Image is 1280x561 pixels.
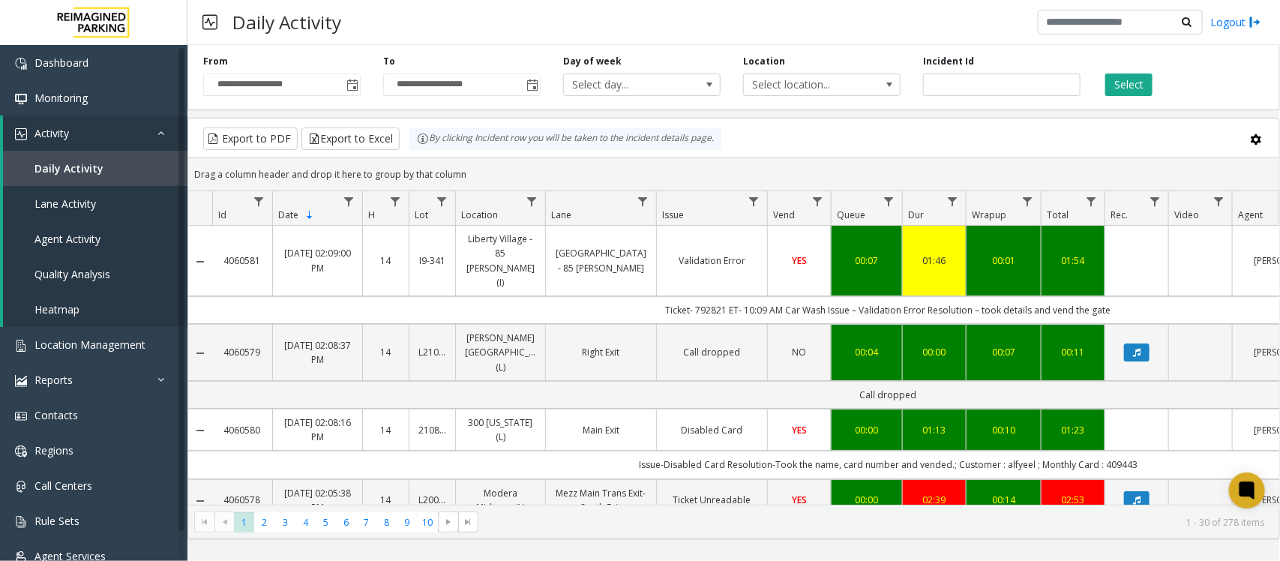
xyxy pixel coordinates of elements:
span: Lot [415,208,428,221]
img: logout [1249,14,1261,30]
a: H Filter Menu [385,191,406,211]
span: Wrapup [972,208,1006,221]
a: 00:14 [976,493,1032,507]
span: Page 3 [275,512,295,532]
a: 00:04 [841,345,893,359]
a: Wrapup Filter Menu [1018,191,1038,211]
span: Date [278,208,298,221]
a: 21084005 [418,423,446,437]
a: Mezz Main Trans Exit- South Exit [555,486,647,514]
span: Page 6 [336,512,356,532]
h3: Daily Activity [225,4,349,40]
span: Queue [837,208,865,221]
span: Total [1047,208,1069,221]
div: Drag a column header and drop it here to group by that column [188,161,1279,187]
span: Go to the next page [442,516,454,528]
div: Data table [188,191,1279,505]
a: Heatmap [3,292,187,327]
a: 00:00 [912,345,957,359]
a: Date Filter Menu [339,191,359,211]
button: Select [1105,73,1153,96]
span: Agent Activity [34,232,100,246]
a: Logout [1210,14,1261,30]
span: Dashboard [34,55,88,70]
a: Liberty Village - 85 [PERSON_NAME] (I) [465,232,536,289]
a: Daily Activity [3,151,187,186]
span: Reports [34,373,73,387]
a: Issue Filter Menu [744,191,764,211]
a: 00:11 [1051,345,1096,359]
span: Call Centers [34,478,92,493]
a: Collapse Details [188,495,212,507]
span: YES [792,493,807,506]
a: [DATE] 02:09:00 PM [282,246,353,274]
span: Page 5 [316,512,336,532]
a: 14 [372,423,400,437]
span: Vend [773,208,795,221]
a: 14 [372,493,400,507]
img: 'icon' [15,481,27,493]
a: Id Filter Menu [249,191,269,211]
span: Go to the last page [462,516,474,528]
a: Vend Filter Menu [808,191,828,211]
span: Toggle popup [523,74,540,95]
a: Call dropped [666,345,758,359]
a: 01:23 [1051,423,1096,437]
a: Modera Midtown (L) [465,486,536,514]
img: 'icon' [15,375,27,387]
a: I9-341 [418,253,446,268]
a: Lot Filter Menu [432,191,452,211]
img: 'icon' [15,58,27,70]
a: Collapse Details [188,424,212,436]
a: 4060581 [221,253,263,268]
span: Daily Activity [34,161,103,175]
div: 01:46 [912,253,957,268]
span: Page 2 [254,512,274,532]
a: 01:13 [912,423,957,437]
a: 14 [372,253,400,268]
a: 01:54 [1051,253,1096,268]
span: Location [461,208,498,221]
span: Video [1174,208,1199,221]
a: Collapse Details [188,347,212,359]
a: Collapse Details [188,256,212,268]
img: 'icon' [15,128,27,140]
span: Select day... [564,74,688,95]
a: 02:53 [1051,493,1096,507]
a: Lane Activity [3,186,187,221]
span: YES [792,254,807,267]
a: 00:00 [841,423,893,437]
a: 00:07 [976,345,1032,359]
a: YES [777,493,822,507]
span: Rule Sets [34,514,79,528]
span: Page 1 [234,512,254,532]
div: By clicking Incident row you will be taken to the incident details page. [409,127,721,150]
a: Ticket Unreadable [666,493,758,507]
span: H [368,208,375,221]
img: 'icon' [15,445,27,457]
a: 00:10 [976,423,1032,437]
a: 4060580 [221,423,263,437]
span: Heatmap [34,302,79,316]
span: YES [792,424,807,436]
img: pageIcon [202,4,217,40]
a: Agent Activity [3,221,187,256]
a: 00:07 [841,253,893,268]
a: 4060578 [221,493,263,507]
a: 00:01 [976,253,1032,268]
a: [DATE] 02:08:37 PM [282,338,353,367]
span: Go to the last page [458,511,478,532]
span: Go to the next page [438,511,458,532]
button: Export to PDF [203,127,298,150]
a: [DATE] 02:08:16 PM [282,415,353,444]
a: Quality Analysis [3,256,187,292]
span: Monitoring [34,91,88,105]
a: [PERSON_NAME][GEOGRAPHIC_DATA] (L) [465,331,536,374]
